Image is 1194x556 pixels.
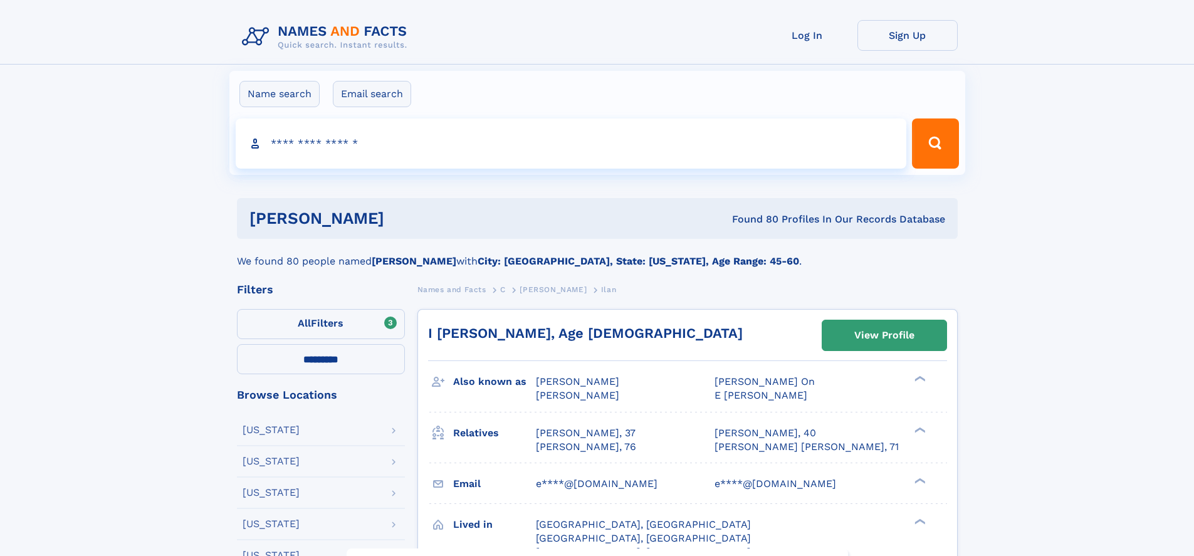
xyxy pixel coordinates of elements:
[854,321,914,350] div: View Profile
[715,440,899,454] a: [PERSON_NAME] [PERSON_NAME], 71
[249,211,558,226] h1: [PERSON_NAME]
[237,284,405,295] div: Filters
[237,389,405,401] div: Browse Locations
[536,389,619,401] span: [PERSON_NAME]
[237,309,405,339] label: Filters
[536,440,636,454] a: [PERSON_NAME], 76
[239,81,320,107] label: Name search
[243,456,300,466] div: [US_STATE]
[911,476,926,485] div: ❯
[453,514,536,535] h3: Lived in
[601,285,616,294] span: Ilan
[453,371,536,392] h3: Also known as
[558,212,945,226] div: Found 80 Profiles In Our Records Database
[912,118,958,169] button: Search Button
[536,375,619,387] span: [PERSON_NAME]
[428,325,743,341] a: I [PERSON_NAME], Age [DEMOGRAPHIC_DATA]
[236,118,907,169] input: search input
[520,285,587,294] span: [PERSON_NAME]
[500,281,506,297] a: C
[237,239,958,269] div: We found 80 people named with .
[520,281,587,297] a: [PERSON_NAME]
[453,422,536,444] h3: Relatives
[536,518,751,530] span: [GEOGRAPHIC_DATA], [GEOGRAPHIC_DATA]
[536,532,751,544] span: [GEOGRAPHIC_DATA], [GEOGRAPHIC_DATA]
[536,426,636,440] a: [PERSON_NAME], 37
[298,317,311,329] span: All
[243,519,300,529] div: [US_STATE]
[500,285,506,294] span: C
[911,375,926,383] div: ❯
[243,425,300,435] div: [US_STATE]
[333,81,411,107] label: Email search
[237,20,417,54] img: Logo Names and Facts
[757,20,857,51] a: Log In
[857,20,958,51] a: Sign Up
[478,255,799,267] b: City: [GEOGRAPHIC_DATA], State: [US_STATE], Age Range: 45-60
[243,488,300,498] div: [US_STATE]
[715,426,816,440] a: [PERSON_NAME], 40
[715,389,807,401] span: E [PERSON_NAME]
[372,255,456,267] b: [PERSON_NAME]
[911,517,926,525] div: ❯
[715,375,815,387] span: [PERSON_NAME] On
[822,320,946,350] a: View Profile
[453,473,536,495] h3: Email
[911,426,926,434] div: ❯
[417,281,486,297] a: Names and Facts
